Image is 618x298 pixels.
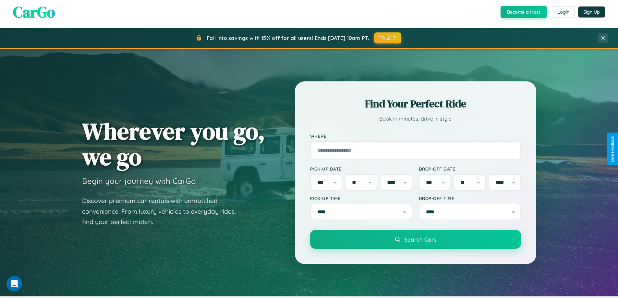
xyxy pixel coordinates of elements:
p: Discover premium car rentals with unmatched convenience. From luxury vehicles to everyday rides, ... [82,196,244,227]
div: Give Feedback [610,136,615,162]
p: Book in minutes, drive in style [310,114,521,124]
button: Become a Host [501,6,547,18]
span: Search Cars [404,236,436,243]
label: Drop-off Date [419,166,521,172]
iframe: Intercom live chat [6,276,22,292]
label: Drop-off Time [419,196,521,201]
button: Login [552,6,575,18]
span: CarGo [13,1,55,23]
h3: Begin your journey with CarGo [82,176,196,186]
label: Pick-up Time [310,196,412,201]
h2: Find Your Perfect Ride [310,97,521,111]
button: Sign Up [578,6,605,18]
h1: Wherever you go, we go [82,118,265,170]
label: Where [310,133,521,139]
button: FALL15 [374,32,401,43]
span: Fall into savings with 15% off for all users! Ends [DATE] 10am PT. [207,35,369,41]
button: Search Cars [310,230,521,249]
label: Pick-up Date [310,166,412,172]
